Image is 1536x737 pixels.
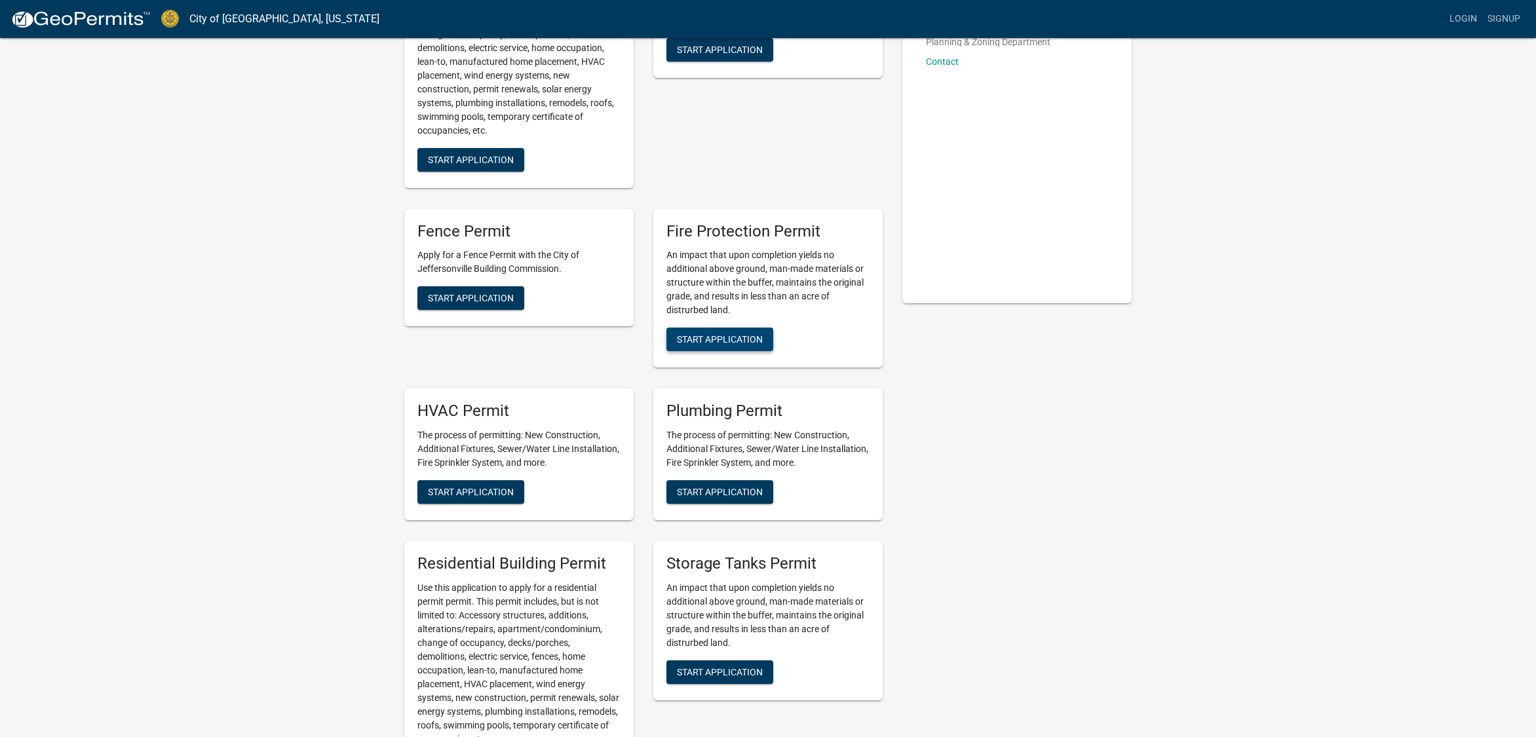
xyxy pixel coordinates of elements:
span: Start Application [677,44,763,54]
button: Start Application [666,328,773,351]
a: Contact [926,56,959,67]
h5: Plumbing Permit [666,402,870,421]
button: Start Application [417,286,524,310]
button: Start Application [666,480,773,504]
a: Signup [1482,7,1526,31]
a: Login [1444,7,1482,31]
button: Start Application [666,38,773,62]
span: Start Application [677,487,763,497]
h5: Fence Permit [417,222,621,241]
h5: Storage Tanks Permit [666,554,870,573]
span: Start Application [428,154,514,164]
h5: HVAC Permit [417,402,621,421]
span: Start Application [428,487,514,497]
a: City of [GEOGRAPHIC_DATA], [US_STATE] [189,8,379,30]
span: Start Application [677,334,763,345]
button: Start Application [417,148,524,172]
p: The process of permitting: New Construction, Additional Fixtures, Sewer/Water Line Installation, ... [417,428,621,470]
h5: Fire Protection Permit [666,222,870,241]
span: Start Application [677,666,763,677]
p: Apply for a Fence Permit with the City of Jeffersonville Building Commission. [417,248,621,276]
button: Start Application [417,480,524,504]
p: An impact that upon completion yields no additional above ground, man-made materials or structure... [666,581,870,650]
img: City of Jeffersonville, Indiana [161,10,179,28]
h5: Residential Building Permit [417,554,621,573]
p: An impact that upon completion yields no additional above ground, man-made materials or structure... [666,248,870,317]
button: Start Application [666,660,773,684]
span: Start Application [428,293,514,303]
p: Planning & Zoning Department [926,37,1050,47]
p: The process of permitting: New Construction, Additional Fixtures, Sewer/Water Line Installation, ... [666,428,870,470]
